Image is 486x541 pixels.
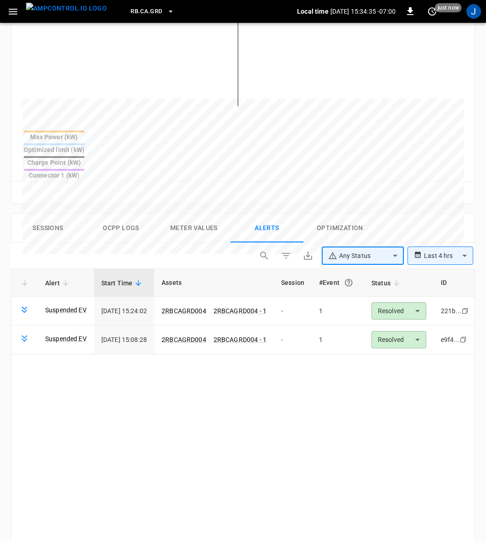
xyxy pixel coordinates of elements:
button: Meter Values [157,214,230,243]
button: Ocpp logs [84,214,157,243]
div: profile-icon [466,4,481,19]
span: just now [435,3,462,12]
button: Optimization [303,214,376,243]
img: ampcontrol.io logo [26,3,107,14]
button: RB.CA.GRD [127,3,178,21]
div: Last 4 hrs [424,247,473,264]
div: #Event [319,274,357,291]
div: Any Status [328,251,389,261]
div: 221b... [441,306,461,315]
span: RB.CA.GRD [131,6,162,17]
th: ID [434,269,477,297]
button: Alerts [230,214,303,243]
p: [DATE] 15:34:35 -07:00 [330,7,396,16]
span: Start Time [101,278,145,289]
div: e9f4... [441,335,460,344]
span: Alert [45,278,72,289]
th: Session [274,269,312,297]
div: copy [459,335,468,345]
div: Resolved [371,302,426,320]
button: set refresh interval [425,4,439,19]
button: An event is a single occurrence of an issue. An alert groups related events for the same asset, m... [340,274,357,291]
p: Local time [297,7,329,16]
button: Sessions [11,214,84,243]
div: copy [461,306,470,316]
th: Assets [154,269,274,297]
div: Resolved [371,331,426,348]
span: Status [371,278,402,289]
